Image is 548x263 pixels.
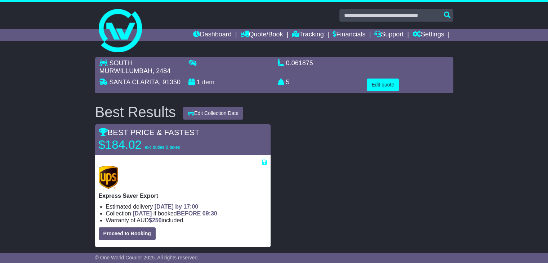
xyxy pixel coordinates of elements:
span: BEST PRICE & FASTEST [99,128,200,137]
span: exc duties & taxes [145,145,180,150]
button: Edit Collection Date [183,107,243,120]
a: Quote/Book [240,29,283,41]
a: Dashboard [193,29,232,41]
span: 09:30 [202,210,217,217]
span: item [202,79,214,86]
img: UPS (new): Express Saver Export [99,166,118,189]
span: © One World Courier 2025. All rights reserved. [95,255,199,260]
a: Tracking [292,29,324,41]
button: Edit quote [367,79,399,91]
p: Express Saver Export [99,192,267,199]
span: SOUTH MURWILLUMBAH [99,59,153,75]
span: BEFORE [177,210,201,217]
p: $184.02 [99,138,189,152]
span: [DATE] [133,210,152,217]
span: , 91350 [159,79,181,86]
a: Financials [333,29,365,41]
li: Collection [106,210,267,217]
span: , 2484 [152,67,170,75]
span: 250 [152,217,162,223]
li: Estimated delivery [106,203,267,210]
span: 5 [286,79,290,86]
span: [DATE] by 17:00 [155,204,199,210]
span: $ [149,217,162,223]
li: Warranty of AUD included. [106,217,267,224]
span: 1 [197,79,200,86]
div: Best Results [92,104,180,120]
span: SANTA CLARITA [110,79,159,86]
a: Settings [413,29,444,41]
span: 0.061875 [286,59,313,67]
span: if booked [133,210,217,217]
a: Support [374,29,404,41]
button: Proceed to Booking [99,227,156,240]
